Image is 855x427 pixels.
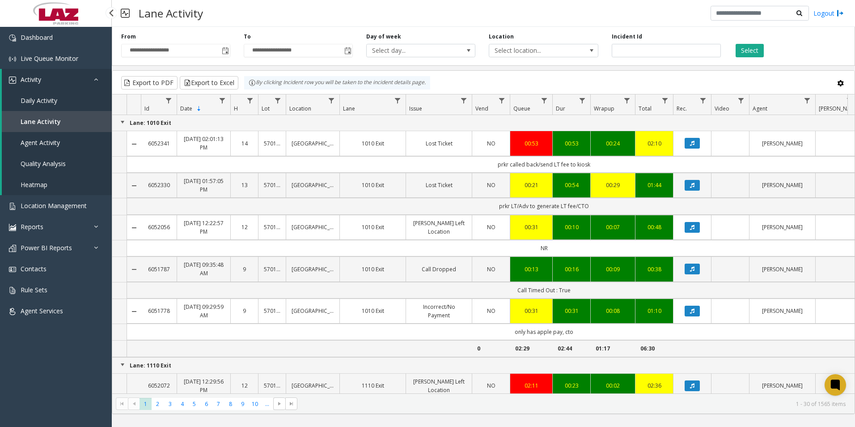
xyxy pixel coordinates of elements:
[127,308,141,315] a: Collapse Details
[411,181,466,189] a: Lost Ticket
[516,265,547,273] a: 00:13
[392,94,404,107] a: Lane Filter Menu
[234,105,238,112] span: H
[659,94,671,107] a: Total Filter Menu
[755,139,810,148] a: [PERSON_NAME]
[9,266,16,273] img: 'icon'
[411,219,466,236] a: [PERSON_NAME] Left Location
[558,181,585,189] div: 00:54
[152,398,164,410] span: Page 2
[146,265,171,273] a: 6051787
[9,34,16,42] img: 'icon'
[21,33,53,42] span: Dashboard
[558,139,585,148] a: 00:53
[180,76,238,90] button: Export to Excel
[176,398,188,410] span: Page 4
[2,174,112,195] a: Heatmap
[345,139,400,148] a: 1010 Exit
[596,181,630,189] a: 00:29
[127,141,141,148] a: Collapse Details
[516,307,547,315] a: 00:31
[496,94,508,107] a: Vend Filter Menu
[146,181,171,189] a: 6052330
[264,307,280,315] a: 570135
[285,397,297,410] span: Go to the last page
[21,307,63,315] span: Agent Services
[753,105,767,112] span: Agent
[292,381,334,390] a: [GEOGRAPHIC_DATA]
[472,340,510,357] td: 0
[2,90,112,111] a: Daily Activity
[236,223,253,231] a: 12
[538,94,550,107] a: Queue Filter Menu
[21,265,47,273] span: Contacts
[21,96,57,105] span: Daily Activity
[641,307,668,315] a: 01:10
[478,307,504,315] a: NO
[621,94,633,107] a: Wrapup Filter Menu
[21,180,47,189] span: Heatmap
[146,139,171,148] a: 6052341
[121,76,178,90] button: Export to PDF
[516,181,547,189] a: 00:21
[9,224,16,231] img: 'icon'
[343,44,352,57] span: Toggle popup
[343,105,355,112] span: Lane
[641,381,668,390] a: 02:36
[487,140,495,147] span: NO
[264,381,280,390] a: 570135
[641,139,668,148] a: 02:10
[237,398,249,410] span: Page 9
[163,94,175,107] a: Id Filter Menu
[736,44,764,57] button: Select
[558,223,585,231] a: 00:10
[594,105,614,112] span: Wrapup
[292,223,334,231] a: [GEOGRAPHIC_DATA]
[475,105,488,112] span: Vend
[641,223,668,231] div: 00:48
[112,94,855,393] div: Data table
[292,181,334,189] a: [GEOGRAPHIC_DATA]
[596,381,630,390] div: 00:02
[639,105,652,112] span: Total
[516,223,547,231] a: 00:31
[345,307,400,315] a: 1010 Exit
[2,153,112,174] a: Quality Analysis
[9,287,16,294] img: 'icon'
[697,94,709,107] a: Rec. Filter Menu
[121,2,130,24] img: pageIcon
[813,9,844,18] a: Logout
[478,139,504,148] a: NO
[9,77,16,84] img: 'icon'
[326,94,338,107] a: Location Filter Menu
[21,159,66,168] span: Quality Analysis
[182,303,225,320] a: [DATE] 09:29:59 AM
[715,105,729,112] span: Video
[272,94,284,107] a: Lot Filter Menu
[236,307,253,315] a: 9
[576,94,588,107] a: Dur Filter Menu
[236,181,253,189] a: 13
[292,307,334,315] a: [GEOGRAPHIC_DATA]
[127,266,141,273] a: Collapse Details
[224,398,237,410] span: Page 8
[144,105,149,112] span: Id
[264,181,280,189] a: 570135
[164,398,176,410] span: Page 3
[558,381,585,390] a: 00:23
[556,105,565,112] span: Dur
[478,381,504,390] a: NO
[9,245,16,252] img: 'icon'
[288,400,295,407] span: Go to the last page
[596,223,630,231] div: 00:07
[558,307,585,315] a: 00:31
[596,139,630,148] a: 00:24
